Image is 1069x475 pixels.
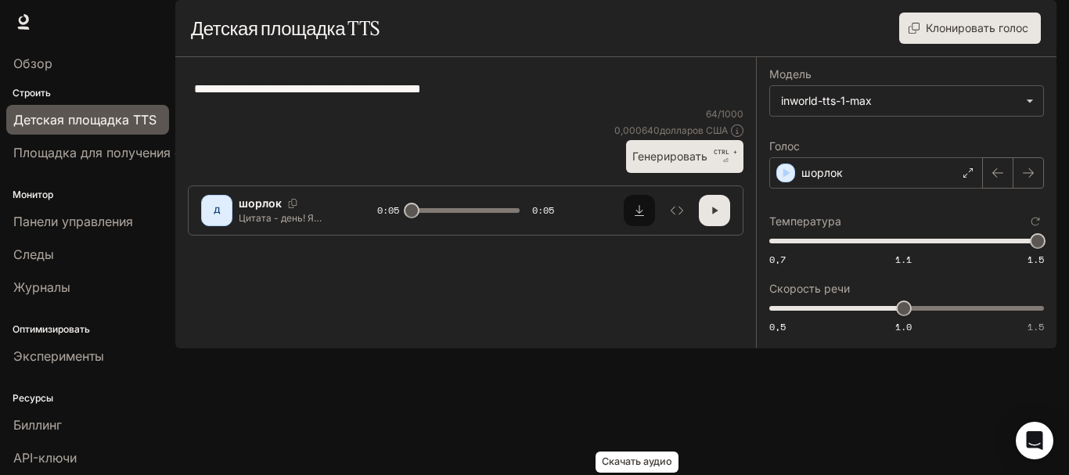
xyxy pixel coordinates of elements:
font: шорлок [239,196,282,210]
font: Модель [769,67,812,81]
font: 1.5 [1028,320,1044,333]
button: Копировать голосовой идентификатор [282,199,304,208]
font: 0,5 [769,320,786,333]
font: долларов США [660,124,728,136]
font: 0,7 [769,253,786,266]
font: 0,000640 [614,124,660,136]
font: Клонировать голос [926,21,1028,34]
font: 1000 [721,108,743,120]
font: / [718,108,721,120]
font: Скорость речи [769,282,850,295]
button: Осмотреть [661,195,693,226]
button: ГенерироватьCTRL +⏎ [626,140,743,172]
font: 64 [706,108,718,120]
div: inworld-tts-1-max [770,86,1043,116]
font: Скачать аудио [602,455,672,467]
font: Голос [769,139,800,153]
button: Скачать аудио [624,195,655,226]
font: Генерировать [632,149,707,163]
font: 1.5 [1028,253,1044,266]
div: Открытый Интерком Мессенджер [1016,422,1053,459]
button: Сбросить к настройкам по умолчанию [1027,213,1044,230]
font: inworld-tts-1-max [781,94,872,107]
font: CTRL + [714,148,737,156]
font: Цитата - день! Я памятник себе воздвиг — из лего. [239,212,324,250]
font: шорлок [801,166,843,179]
button: Клонировать голос [899,13,1041,44]
font: 1.1 [895,253,912,266]
font: ⏎ [723,157,729,164]
font: Д [214,205,221,214]
font: Детская площадка TTS [191,16,380,40]
font: 0:05 [532,203,554,217]
font: Температура [769,214,841,228]
font: 0:05 [377,203,399,217]
font: 1.0 [895,320,912,333]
